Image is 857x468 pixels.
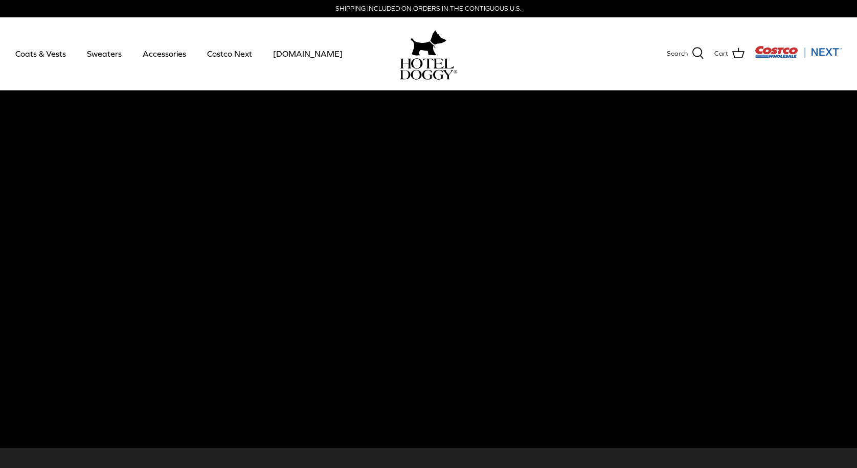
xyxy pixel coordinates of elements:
[264,36,352,71] a: [DOMAIN_NAME]
[78,36,131,71] a: Sweaters
[667,47,704,60] a: Search
[411,28,446,58] img: hoteldoggy.com
[400,58,457,80] img: hoteldoggycom
[755,52,842,60] a: Visit Costco Next
[400,28,457,80] a: hoteldoggy.com hoteldoggycom
[198,36,261,71] a: Costco Next
[667,49,688,59] span: Search
[6,36,75,71] a: Coats & Vests
[714,47,745,60] a: Cart
[133,36,195,71] a: Accessories
[755,45,842,58] img: Costco Next
[714,49,728,59] span: Cart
